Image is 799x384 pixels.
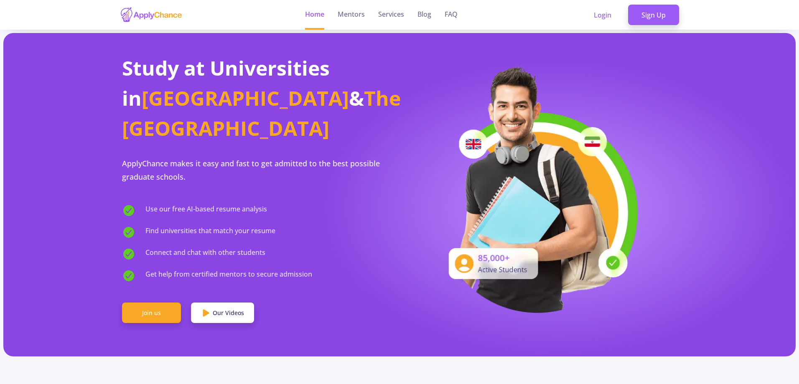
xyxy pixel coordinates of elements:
[122,54,330,112] span: Study at Universities in
[122,303,181,323] a: Join us
[145,204,267,217] span: Use our free AI-based resume analysis
[122,158,380,182] span: ApplyChance makes it easy and fast to get admitted to the best possible graduate schools.
[145,269,312,282] span: Get help from certified mentors to secure admission
[191,303,254,323] a: Our Videos
[142,84,349,112] span: [GEOGRAPHIC_DATA]
[120,7,183,23] img: applychance logo
[436,64,641,313] img: applicant
[145,226,275,239] span: Find universities that match your resume
[580,5,625,25] a: Login
[628,5,679,25] a: Sign Up
[349,84,364,112] span: &
[145,247,265,261] span: Connect and chat with other students
[213,308,244,317] span: Our Videos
